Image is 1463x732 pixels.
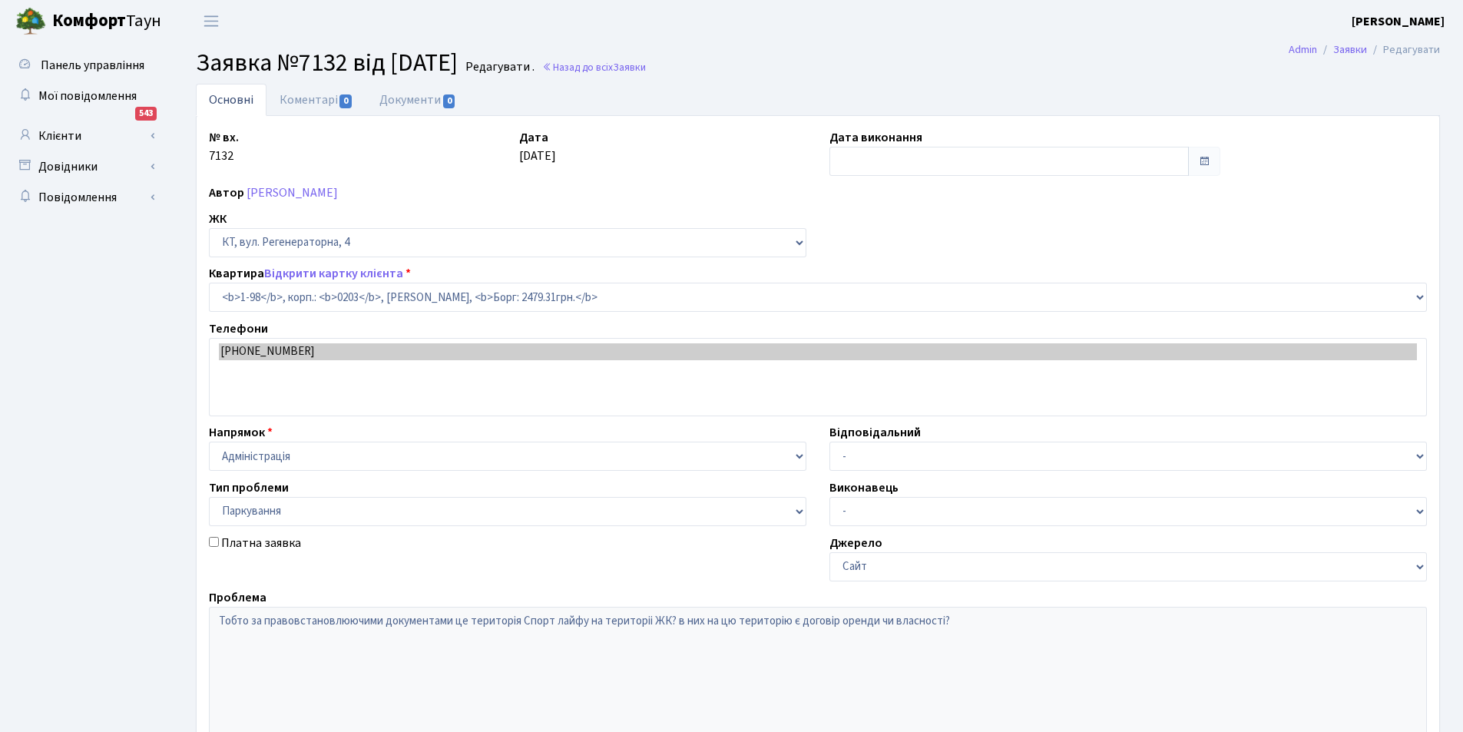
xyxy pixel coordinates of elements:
[366,84,469,116] a: Документи
[8,81,161,111] a: Мої повідомлення543
[829,128,922,147] label: Дата виконання
[209,479,289,497] label: Тип проблеми
[613,60,646,75] span: Заявки
[264,265,403,282] a: Відкрити картку клієнта
[209,320,268,338] label: Телефони
[135,107,157,121] div: 543
[542,60,646,75] a: Назад до всіхЗаявки
[829,534,882,552] label: Джерело
[8,151,161,182] a: Довідники
[266,84,366,116] a: Коментарі
[209,497,806,526] select: )
[209,588,266,607] label: Проблема
[1289,41,1317,58] a: Admin
[209,210,227,228] label: ЖК
[209,423,273,442] label: Напрямок
[52,8,126,33] b: Комфорт
[38,88,137,104] span: Мої повідомлення
[196,45,458,81] span: Заявка №7132 від [DATE]
[8,50,161,81] a: Панель управління
[209,128,239,147] label: № вх.
[443,94,455,108] span: 0
[1333,41,1367,58] a: Заявки
[247,184,338,201] a: [PERSON_NAME]
[1266,34,1463,66] nav: breadcrumb
[339,94,352,108] span: 0
[15,6,46,37] img: logo.png
[221,534,301,552] label: Платна заявка
[41,57,144,74] span: Панель управління
[1352,13,1445,30] b: [PERSON_NAME]
[219,343,1417,360] option: [PHONE_NUMBER]
[8,121,161,151] a: Клієнти
[519,128,548,147] label: Дата
[1352,12,1445,31] a: [PERSON_NAME]
[52,8,161,35] span: Таун
[829,479,899,497] label: Виконавець
[209,264,411,283] label: Квартира
[462,60,535,75] small: Редагувати .
[209,184,244,202] label: Автор
[508,128,818,176] div: [DATE]
[1367,41,1440,58] li: Редагувати
[192,8,230,34] button: Переключити навігацію
[209,283,1427,312] select: )
[829,423,921,442] label: Відповідальний
[8,182,161,213] a: Повідомлення
[196,84,266,116] a: Основні
[197,128,508,176] div: 7132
